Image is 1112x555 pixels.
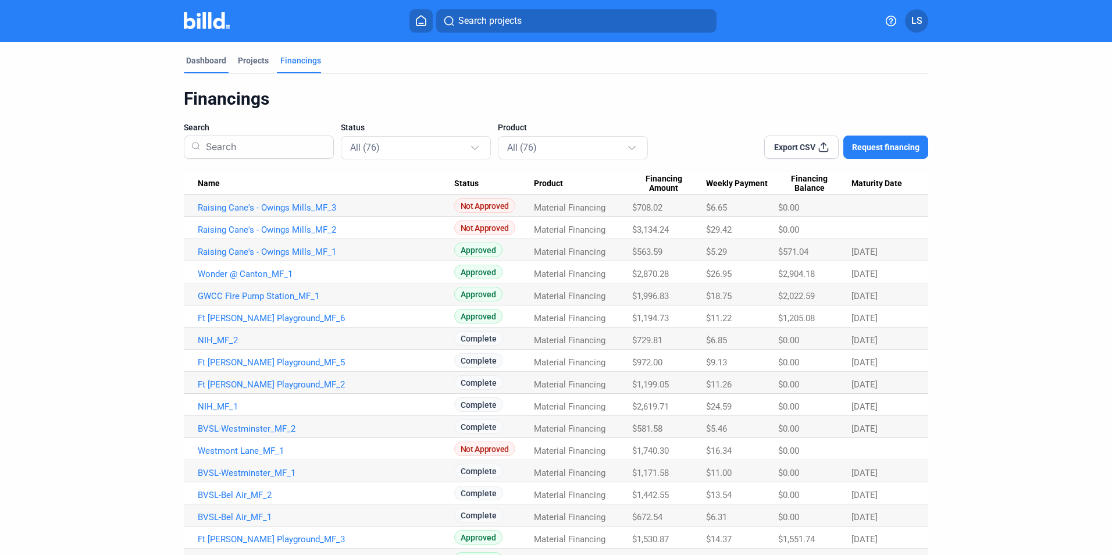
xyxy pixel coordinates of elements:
span: Material Financing [534,202,605,213]
span: $6.85 [706,335,727,346]
button: Search projects [436,9,717,33]
span: Material Financing [534,512,605,522]
span: Complete [454,419,503,434]
span: Material Financing [534,424,605,434]
div: Maturity Date [851,179,914,189]
span: Weekly Payment [706,179,768,189]
span: $18.75 [706,291,732,301]
div: Financing Amount [632,174,705,194]
span: $0.00 [778,424,799,434]
span: [DATE] [851,291,878,301]
a: GWCC Fire Pump Station_MF_1 [198,291,454,301]
span: [DATE] [851,512,878,522]
div: Status [454,179,534,189]
span: $729.81 [632,335,662,346]
div: Product [534,179,632,189]
a: Ft [PERSON_NAME] Playground_MF_6 [198,313,454,323]
a: BVSL-Bel Air_MF_1 [198,512,454,522]
span: $571.04 [778,247,808,257]
span: $11.22 [706,313,732,323]
span: Not Approved [454,220,515,235]
span: $1,530.87 [632,534,669,545]
span: Search projects [458,14,522,28]
a: NIH_MF_2 [198,335,454,346]
span: [DATE] [851,269,878,279]
span: $26.95 [706,269,732,279]
span: Material Financing [534,313,605,323]
span: [DATE] [851,401,878,412]
span: Product [498,122,527,133]
span: [DATE] [851,379,878,390]
div: Projects [238,55,269,66]
a: BVSL-Bel Air_MF_2 [198,490,454,500]
span: Material Financing [534,379,605,390]
span: $1,205.08 [778,313,815,323]
span: $0.00 [778,379,799,390]
span: $16.34 [706,446,732,456]
a: Ft [PERSON_NAME] Playground_MF_2 [198,379,454,390]
span: $0.00 [778,202,799,213]
span: LS [911,14,922,28]
a: Wonder @ Canton_MF_1 [198,269,454,279]
mat-select-trigger: All (76) [507,142,537,153]
span: Request financing [852,141,919,153]
span: $5.46 [706,424,727,434]
span: $0.00 [778,512,799,522]
span: Maturity Date [851,179,902,189]
a: Raising Cane's - Owings Mills_MF_1 [198,247,454,257]
div: Financings [280,55,321,66]
span: Material Financing [534,490,605,500]
span: Complete [454,397,503,412]
img: Billd Company Logo [184,12,230,29]
span: $29.42 [706,225,732,235]
span: $13.54 [706,490,732,500]
span: $0.00 [778,468,799,478]
span: Financing Amount [632,174,695,194]
span: Material Financing [534,357,605,368]
span: [DATE] [851,335,878,346]
span: Status [341,122,365,133]
span: [DATE] [851,313,878,323]
a: Ft [PERSON_NAME] Playground_MF_5 [198,357,454,368]
span: $2,870.28 [632,269,669,279]
span: Material Financing [534,534,605,545]
span: Complete [454,508,503,522]
span: Material Financing [534,446,605,456]
span: $563.59 [632,247,662,257]
span: Complete [454,331,503,346]
span: $581.58 [632,424,662,434]
span: [DATE] [851,357,878,368]
a: Raising Cane's - Owings Mills_MF_2 [198,225,454,235]
span: Material Financing [534,468,605,478]
span: Material Financing [534,247,605,257]
span: Product [534,179,563,189]
span: Not Approved [454,198,515,213]
a: Ft [PERSON_NAME] Playground_MF_3 [198,534,454,545]
span: $0.00 [778,357,799,368]
span: Not Approved [454,442,515,456]
span: Complete [454,375,503,390]
span: $6.31 [706,512,727,522]
span: $1,171.58 [632,468,669,478]
span: [DATE] [851,490,878,500]
span: Material Financing [534,225,605,235]
span: $1,996.83 [632,291,669,301]
span: Material Financing [534,269,605,279]
span: $0.00 [778,446,799,456]
span: $0.00 [778,225,799,235]
a: Westmont Lane_MF_1 [198,446,454,456]
span: $5.29 [706,247,727,257]
button: Export CSV [764,136,839,159]
span: $672.54 [632,512,662,522]
span: $972.00 [632,357,662,368]
span: Approved [454,265,502,279]
span: $3,134.24 [632,225,669,235]
span: $1,442.55 [632,490,669,500]
span: Material Financing [534,335,605,346]
a: BVSL-Westminster_MF_2 [198,424,454,434]
span: $1,551.74 [778,534,815,545]
a: Raising Cane's - Owings Mills_MF_3 [198,202,454,213]
span: $2,022.59 [778,291,815,301]
span: Export CSV [774,141,815,153]
span: $708.02 [632,202,662,213]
